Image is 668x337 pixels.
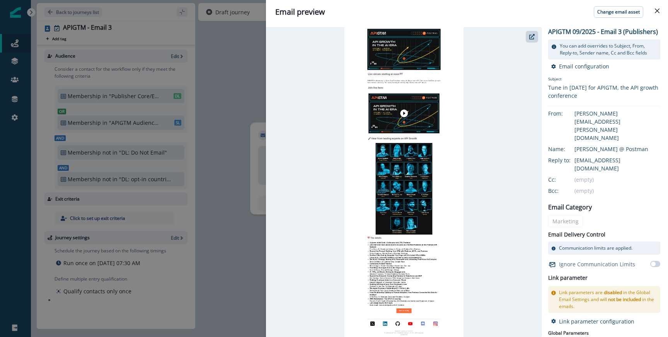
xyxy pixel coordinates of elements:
p: Email configuration [559,63,609,70]
button: Change email asset [594,6,643,18]
p: You can add overrides to Subject, From, Reply-to, Sender name, Cc and Bcc fields [560,43,657,56]
div: Name: [548,145,587,153]
p: Link parameters are in the Global Email Settings and will in the emails. [559,289,657,310]
div: [PERSON_NAME][EMAIL_ADDRESS][PERSON_NAME][DOMAIN_NAME] [574,109,660,142]
div: (empty) [574,187,660,195]
div: Tune in [DATE] for APIGTM, the API growth conference [548,83,660,100]
button: Link parameter configuration [551,318,634,325]
p: Ignore Communication Limits [559,260,635,268]
p: Global Parameters [548,328,589,337]
img: email asset unavailable [344,27,464,337]
button: Close [651,5,663,17]
h2: Link parameter [548,273,588,283]
p: APIGTM 09/2025 - Email 3 (Publishers) [548,27,658,36]
div: Bcc: [548,187,587,195]
div: (empty) [574,175,660,184]
div: Cc: [548,175,587,184]
span: disabled [604,289,622,296]
p: Link parameter configuration [559,318,634,325]
p: Change email asset [597,9,640,15]
p: Subject [548,76,660,83]
p: Email Category [548,203,592,212]
span: not be included [608,296,641,303]
div: Reply to: [548,156,587,164]
p: Communication limits are applied. [559,245,632,252]
p: Email Delivery Control [548,230,605,238]
div: [PERSON_NAME] @ Postman [574,145,660,153]
div: Email preview [275,6,659,18]
button: Email configuration [551,63,609,70]
div: [EMAIL_ADDRESS][DOMAIN_NAME] [574,156,660,172]
div: From: [548,109,587,117]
